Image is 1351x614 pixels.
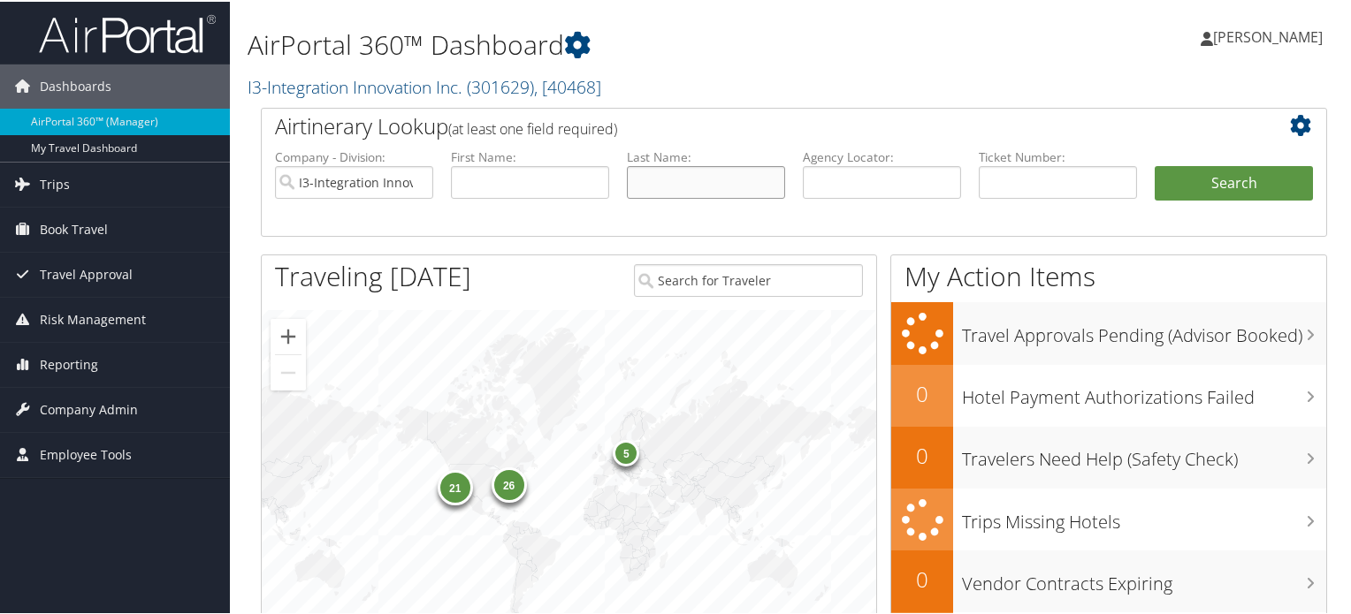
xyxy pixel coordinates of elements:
label: First Name: [451,147,609,164]
button: Zoom in [271,317,306,352]
h3: Hotel Payment Authorizations Failed [962,375,1326,408]
a: 0Travelers Need Help (Safety Check) [891,425,1326,487]
h3: Travel Approvals Pending (Advisor Booked) [962,313,1326,346]
div: 26 [491,466,526,501]
h2: 0 [891,377,953,407]
h3: Travelers Need Help (Safety Check) [962,436,1326,470]
a: I3-Integration Innovation Inc. [248,73,601,97]
h2: 0 [891,563,953,593]
label: Company - Division: [275,147,433,164]
label: Last Name: [627,147,785,164]
a: 0Hotel Payment Authorizations Failed [891,363,1326,425]
a: [PERSON_NAME] [1201,9,1340,62]
img: airportal-logo.png [39,11,216,53]
span: Trips [40,161,70,205]
h1: Traveling [DATE] [275,256,471,293]
span: [PERSON_NAME] [1213,26,1323,45]
h2: 0 [891,439,953,469]
h1: My Action Items [891,256,1326,293]
span: Dashboards [40,63,111,107]
label: Ticket Number: [979,147,1137,164]
span: Book Travel [40,206,108,250]
span: ( 301629 ) [467,73,534,97]
h1: AirPortal 360™ Dashboard [248,25,976,62]
h3: Trips Missing Hotels [962,499,1326,533]
span: Employee Tools [40,431,132,475]
div: 5 [613,438,639,465]
span: (at least one field required) [448,117,617,137]
button: Search [1155,164,1313,200]
input: Search for Traveler [634,262,864,295]
a: 0Vendor Contracts Expiring [891,549,1326,610]
label: Agency Locator: [803,147,961,164]
h3: Vendor Contracts Expiring [962,561,1326,595]
a: Trips Missing Hotels [891,487,1326,550]
span: Company Admin [40,386,138,430]
div: 21 [437,468,472,504]
h2: Airtinerary Lookup [275,110,1225,140]
button: Zoom out [271,353,306,389]
span: Reporting [40,341,98,385]
span: Risk Management [40,296,146,340]
span: , [ 40468 ] [534,73,601,97]
a: Travel Approvals Pending (Advisor Booked) [891,300,1326,363]
span: Travel Approval [40,251,133,295]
